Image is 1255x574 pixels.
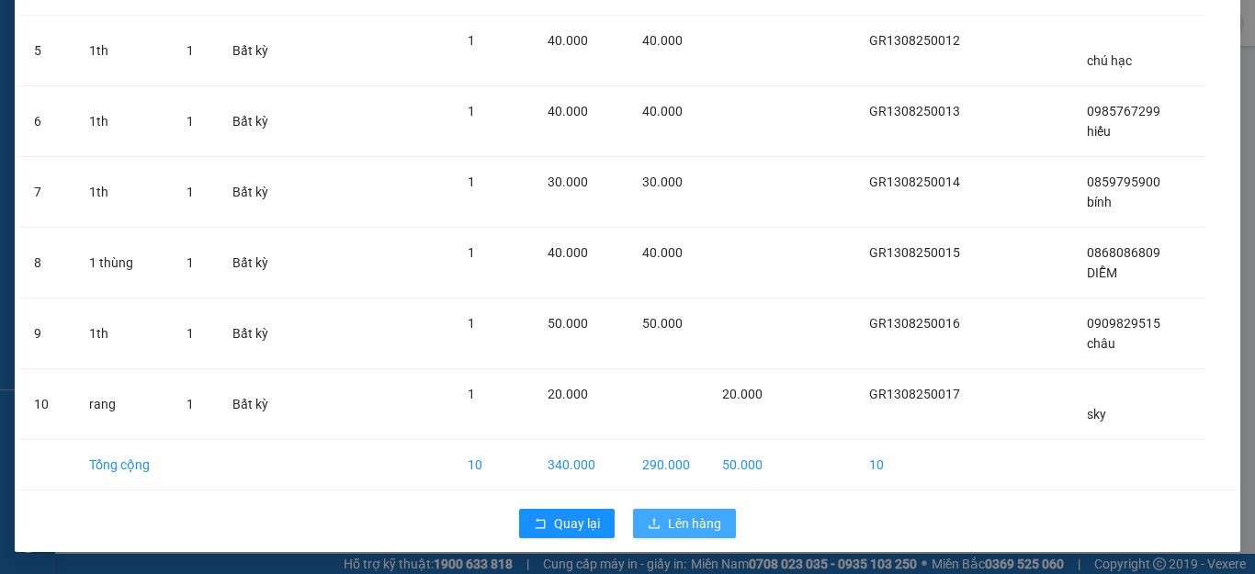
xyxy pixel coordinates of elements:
span: 1 [187,255,194,270]
td: 10 [19,369,74,440]
span: DIỄM [1087,265,1117,280]
span: 0859795900 [1087,174,1160,189]
span: 1 [468,387,475,401]
button: rollbackQuay lại [519,509,615,538]
td: 1th [74,157,171,228]
span: 1 [468,316,475,331]
td: 50.000 [707,440,780,490]
span: bính [1087,195,1112,209]
td: Bất kỳ [218,86,286,157]
span: GR1308250016 [869,316,960,331]
td: 1th [74,86,171,157]
td: Bất kỳ [218,369,286,440]
span: chú hạc [1087,53,1132,68]
span: 1 [187,114,194,129]
td: 5 [19,16,74,86]
button: uploadLên hàng [633,509,736,538]
td: rang [74,369,171,440]
span: 1 [468,174,475,189]
span: 40.000 [548,245,588,260]
span: 30.000 [548,174,588,189]
span: 20.000 [548,387,588,401]
td: Tổng cộng [74,440,171,490]
td: Bất kỳ [218,298,286,369]
span: GR1308250013 [869,104,960,118]
td: 8 [19,228,74,298]
td: 10 [854,440,980,490]
span: 40.000 [642,104,683,118]
td: 340.000 [533,440,627,490]
span: châu [1087,336,1115,351]
span: 0909829515 [1087,316,1160,331]
span: 1 [468,245,475,260]
span: 1 [187,326,194,341]
td: 10 [453,440,533,490]
span: 1 [187,43,194,58]
span: 40.000 [548,104,588,118]
td: 290.000 [627,440,708,490]
td: 7 [19,157,74,228]
td: 1th [74,298,171,369]
span: GR1308250017 [869,387,960,401]
span: sky [1087,407,1106,422]
span: 0868086809 [1087,245,1160,260]
span: GR1308250014 [869,174,960,189]
span: Lên hàng [668,513,721,534]
span: upload [648,517,661,532]
span: 50.000 [548,316,588,331]
span: rollback [534,517,547,532]
span: 1 [468,33,475,48]
span: 40.000 [548,33,588,48]
span: 1 [187,397,194,411]
span: 1 [468,104,475,118]
td: Bất kỳ [218,157,286,228]
span: 0985767299 [1087,104,1160,118]
span: 50.000 [642,316,683,331]
span: GR1308250015 [869,245,960,260]
span: 30.000 [642,174,683,189]
span: 40.000 [642,245,683,260]
td: Bất kỳ [218,228,286,298]
td: 6 [19,86,74,157]
td: 1th [74,16,171,86]
span: 1 [187,185,194,199]
span: Quay lại [554,513,600,534]
span: hiếu [1087,124,1111,139]
span: GR1308250012 [869,33,960,48]
td: 1 thùng [74,228,171,298]
td: 9 [19,298,74,369]
span: 40.000 [642,33,683,48]
span: 20.000 [722,387,763,401]
td: Bất kỳ [218,16,286,86]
